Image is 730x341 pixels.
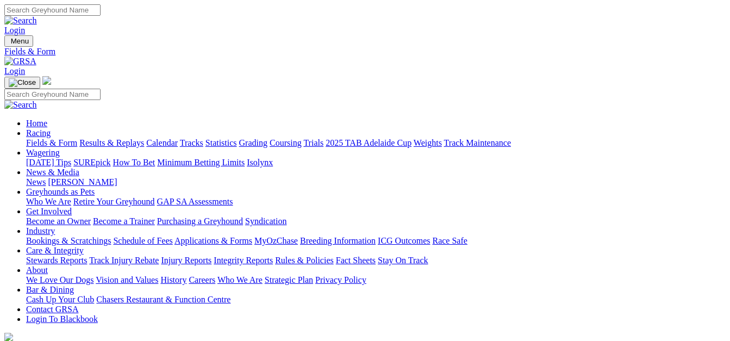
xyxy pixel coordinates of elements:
a: Track Maintenance [444,138,511,147]
input: Search [4,89,101,100]
a: Coursing [270,138,302,147]
a: GAP SA Assessments [157,197,233,206]
a: Fields & Form [4,47,726,57]
input: Search [4,4,101,16]
a: Purchasing a Greyhound [157,216,243,226]
a: Contact GRSA [26,305,78,314]
div: News & Media [26,177,726,187]
div: Greyhounds as Pets [26,197,726,207]
a: Applications & Forms [174,236,252,245]
a: Calendar [146,138,178,147]
a: Minimum Betting Limits [157,158,245,167]
a: About [26,265,48,275]
a: Bar & Dining [26,285,74,294]
a: Care & Integrity [26,246,84,255]
a: Track Injury Rebate [89,256,159,265]
a: Home [26,119,47,128]
a: Stay On Track [378,256,428,265]
a: Greyhounds as Pets [26,187,95,196]
a: Login To Blackbook [26,314,98,324]
a: ICG Outcomes [378,236,430,245]
a: Chasers Restaurant & Function Centre [96,295,230,304]
div: Wagering [26,158,726,168]
div: Industry [26,236,726,246]
a: News [26,177,46,187]
a: Results & Replays [79,138,144,147]
a: Become a Trainer [93,216,155,226]
button: Toggle navigation [4,77,40,89]
a: How To Bet [113,158,155,167]
a: Race Safe [432,236,467,245]
a: Strategic Plan [265,275,313,284]
a: Who We Are [26,197,71,206]
div: Care & Integrity [26,256,726,265]
a: [DATE] Tips [26,158,71,167]
a: Industry [26,226,55,235]
a: Login [4,66,25,76]
a: 2025 TAB Adelaide Cup [326,138,411,147]
div: Get Involved [26,216,726,226]
a: Grading [239,138,267,147]
a: Who We Are [217,275,263,284]
a: Statistics [205,138,237,147]
a: Get Involved [26,207,72,216]
a: Retire Your Greyhound [73,197,155,206]
a: We Love Our Dogs [26,275,93,284]
a: Schedule of Fees [113,236,172,245]
a: Careers [189,275,215,284]
a: Wagering [26,148,60,157]
a: Bookings & Scratchings [26,236,111,245]
a: Trials [303,138,323,147]
a: [PERSON_NAME] [48,177,117,187]
a: Syndication [245,216,286,226]
a: Stewards Reports [26,256,87,265]
a: Login [4,26,25,35]
a: Isolynx [247,158,273,167]
a: Privacy Policy [315,275,366,284]
a: Fields & Form [26,138,77,147]
a: Weights [414,138,442,147]
a: Tracks [180,138,203,147]
div: Racing [26,138,726,148]
a: SUREpick [73,158,110,167]
img: logo-grsa-white.png [42,76,51,85]
a: Become an Owner [26,216,91,226]
a: Integrity Reports [214,256,273,265]
a: Vision and Values [96,275,158,284]
img: Search [4,16,37,26]
img: Close [9,78,36,87]
a: Racing [26,128,51,138]
a: Cash Up Your Club [26,295,94,304]
div: About [26,275,726,285]
img: Search [4,100,37,110]
a: History [160,275,186,284]
a: MyOzChase [254,236,298,245]
span: Menu [11,37,29,45]
a: News & Media [26,168,79,177]
a: Breeding Information [300,236,376,245]
a: Injury Reports [161,256,211,265]
img: GRSA [4,57,36,66]
a: Rules & Policies [275,256,334,265]
div: Bar & Dining [26,295,726,305]
a: Fact Sheets [336,256,376,265]
button: Toggle navigation [4,35,33,47]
